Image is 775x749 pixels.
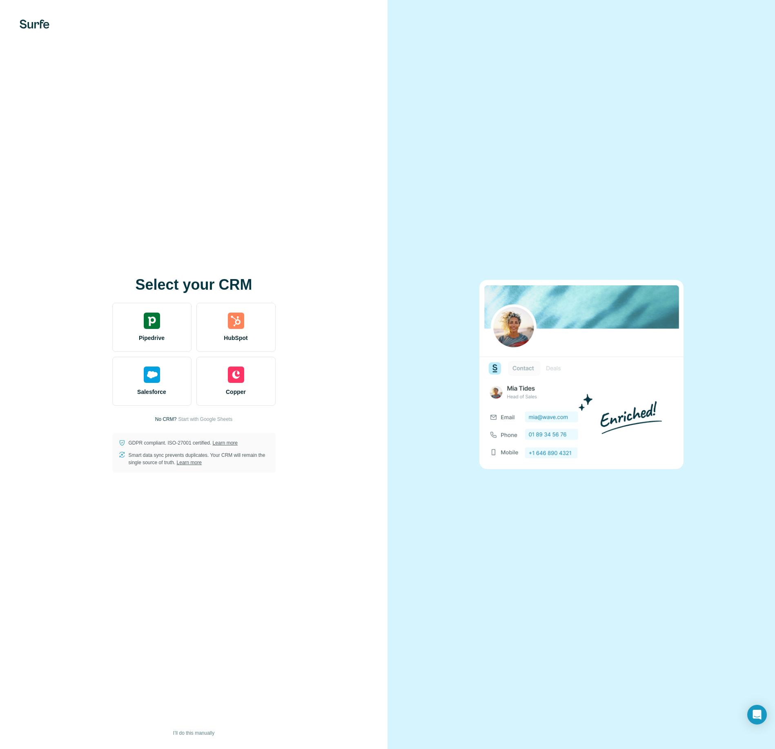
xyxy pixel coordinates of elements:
[129,439,238,447] p: GDPR compliant. ISO-27001 certified.
[173,729,214,737] span: I’ll do this manually
[479,280,684,469] img: none image
[20,20,49,29] img: Surfe's logo
[228,313,244,329] img: hubspot's logo
[137,388,166,396] span: Salesforce
[228,367,244,383] img: copper's logo
[178,416,232,423] button: Start with Google Sheets
[139,334,165,342] span: Pipedrive
[112,277,276,293] h1: Select your CRM
[129,452,269,466] p: Smart data sync prevents duplicates. Your CRM will remain the single source of truth.
[167,727,220,739] button: I’ll do this manually
[747,705,767,724] div: Open Intercom Messenger
[177,460,202,465] a: Learn more
[144,313,160,329] img: pipedrive's logo
[144,367,160,383] img: salesforce's logo
[155,416,177,423] p: No CRM?
[226,388,246,396] span: Copper
[224,334,247,342] span: HubSpot
[213,440,238,446] a: Learn more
